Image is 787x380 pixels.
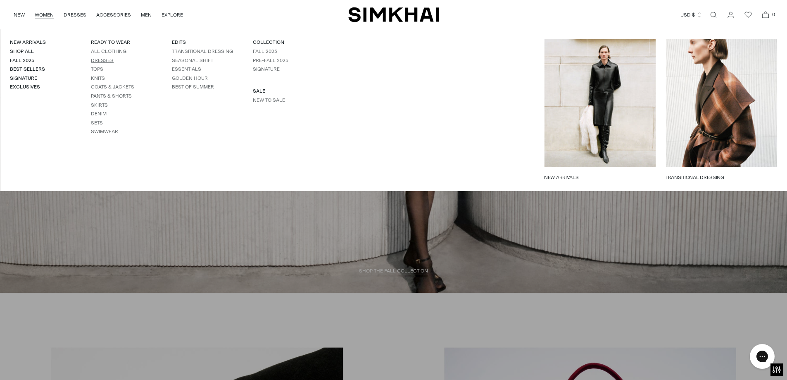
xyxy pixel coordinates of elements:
[723,7,739,23] a: Go to the account page
[746,341,779,372] iframe: Gorgias live chat messenger
[348,7,439,23] a: SIMKHAI
[14,6,25,24] a: NEW
[757,7,774,23] a: Open cart modal
[96,6,131,24] a: ACCESSORIES
[162,6,183,24] a: EXPLORE
[740,7,756,23] a: Wishlist
[7,349,83,373] iframe: Sign Up via Text for Offers
[680,6,702,24] button: USD $
[770,11,777,18] span: 0
[64,6,86,24] a: DRESSES
[35,6,54,24] a: WOMEN
[705,7,722,23] a: Open search modal
[141,6,152,24] a: MEN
